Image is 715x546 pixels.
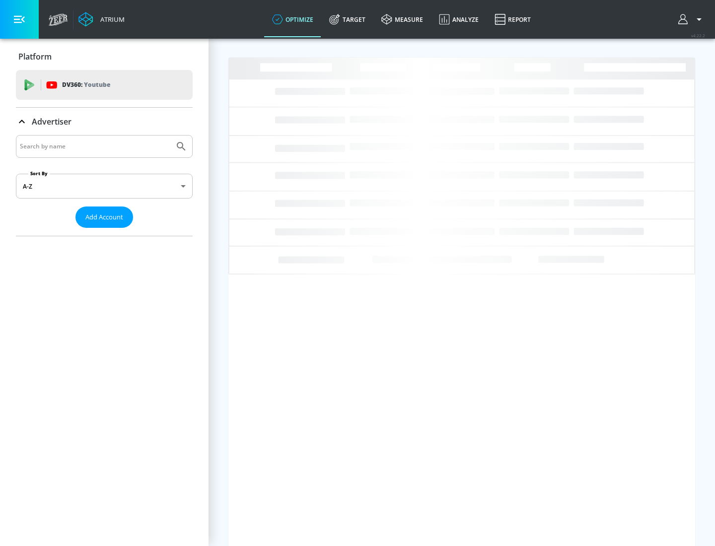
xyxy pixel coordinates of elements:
[691,33,705,38] span: v 4.22.2
[84,79,110,90] p: Youtube
[85,211,123,223] span: Add Account
[32,116,71,127] p: Advertiser
[18,51,52,62] p: Platform
[431,1,487,37] a: Analyze
[487,1,539,37] a: Report
[373,1,431,37] a: measure
[96,15,125,24] div: Atrium
[16,135,193,236] div: Advertiser
[62,79,110,90] p: DV360:
[264,1,321,37] a: optimize
[16,70,193,100] div: DV360: Youtube
[28,170,50,177] label: Sort By
[78,12,125,27] a: Atrium
[16,228,193,236] nav: list of Advertiser
[321,1,373,37] a: Target
[16,43,193,70] div: Platform
[16,108,193,136] div: Advertiser
[75,206,133,228] button: Add Account
[20,140,170,153] input: Search by name
[16,174,193,199] div: A-Z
